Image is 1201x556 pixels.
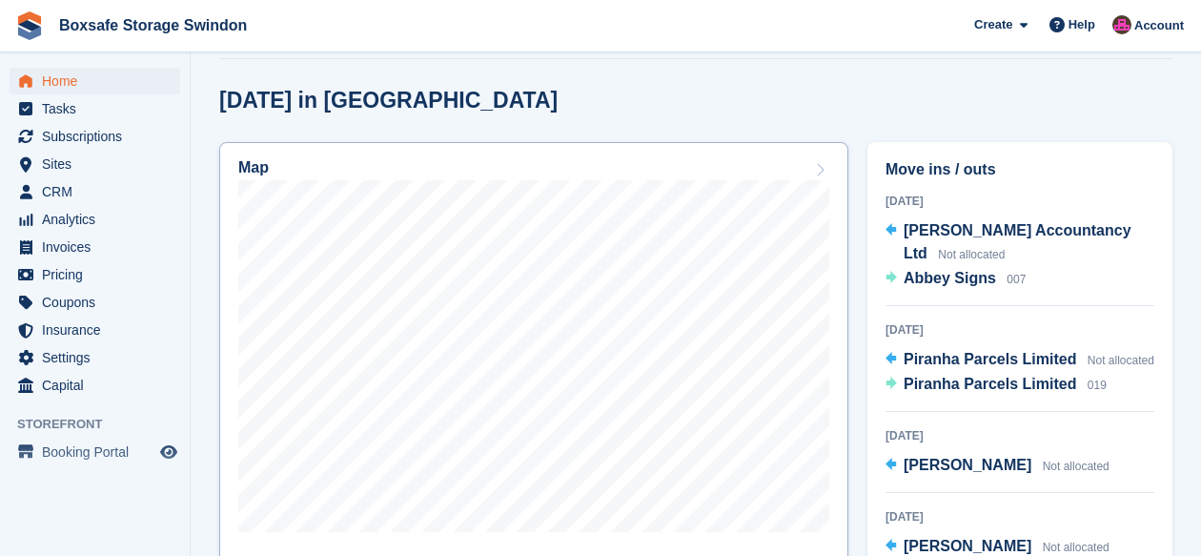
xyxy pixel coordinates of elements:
img: stora-icon-8386f47178a22dfd0bd8f6a31ec36ba5ce8667c1dd55bd0f319d3a0aa187defe.svg [15,11,44,40]
span: Piranha Parcels Limited [904,376,1076,392]
h2: Map [238,159,269,176]
a: menu [10,317,180,343]
a: [PERSON_NAME] Not allocated [885,454,1109,479]
a: menu [10,68,180,94]
span: Sites [42,151,156,177]
span: Help [1069,15,1095,34]
span: 019 [1088,379,1107,392]
a: menu [10,344,180,371]
a: menu [10,289,180,316]
a: [PERSON_NAME] Accountancy Ltd Not allocated [885,219,1154,267]
span: [PERSON_NAME] [904,457,1031,473]
a: menu [10,206,180,233]
span: Capital [42,372,156,399]
span: Tasks [42,95,156,122]
span: Subscriptions [42,123,156,150]
div: [DATE] [885,508,1154,525]
span: [PERSON_NAME] [904,538,1031,554]
a: menu [10,95,180,122]
span: Not allocated [1088,354,1154,367]
a: menu [10,234,180,260]
span: Pricing [42,261,156,288]
h2: [DATE] in [GEOGRAPHIC_DATA] [219,88,558,113]
a: Abbey Signs 007 [885,267,1026,292]
span: Not allocated [1043,460,1109,473]
span: Analytics [42,206,156,233]
span: Storefront [17,415,190,434]
span: 007 [1007,273,1026,286]
span: Insurance [42,317,156,343]
div: [DATE] [885,193,1154,210]
a: menu [10,178,180,205]
img: Philip Matthews [1112,15,1131,34]
span: Invoices [42,234,156,260]
a: menu [10,151,180,177]
div: [DATE] [885,321,1154,339]
span: [PERSON_NAME] Accountancy Ltd [904,222,1131,261]
a: Preview store [157,441,180,463]
a: menu [10,261,180,288]
span: Abbey Signs [904,270,996,286]
span: Account [1134,16,1184,35]
span: Home [42,68,156,94]
span: Not allocated [1043,541,1109,554]
h2: Move ins / outs [885,158,1154,181]
a: menu [10,372,180,399]
span: Booking Portal [42,439,156,465]
a: Piranha Parcels Limited 019 [885,373,1107,398]
div: [DATE] [885,427,1154,444]
span: Coupons [42,289,156,316]
a: menu [10,439,180,465]
span: CRM [42,178,156,205]
span: Not allocated [938,248,1005,261]
span: Piranha Parcels Limited [904,351,1076,367]
span: Settings [42,344,156,371]
span: Create [974,15,1012,34]
a: Boxsafe Storage Swindon [51,10,254,41]
a: menu [10,123,180,150]
a: Piranha Parcels Limited Not allocated [885,348,1154,373]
